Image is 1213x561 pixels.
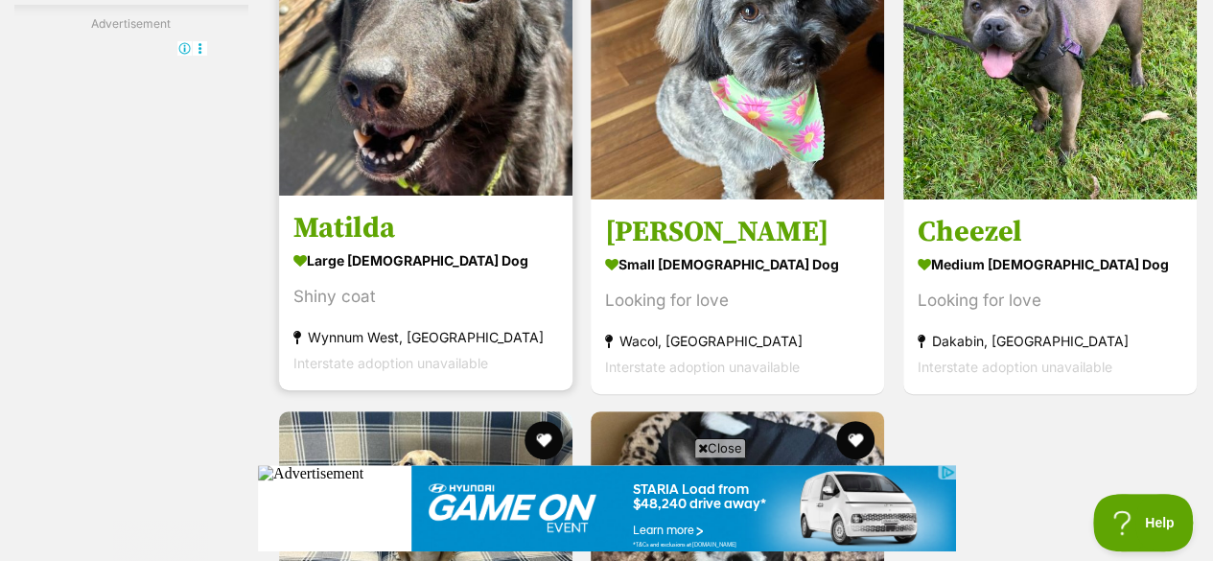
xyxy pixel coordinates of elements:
[293,283,558,309] div: Shiny coat
[279,195,572,389] a: Matilda large [DEMOGRAPHIC_DATA] Dog Shiny coat Wynnum West, [GEOGRAPHIC_DATA] Interstate adoptio...
[918,327,1182,353] strong: Dakabin, [GEOGRAPHIC_DATA]
[918,213,1182,249] h3: Cheezel
[525,421,563,459] button: favourite
[837,421,875,459] button: favourite
[918,249,1182,277] strong: medium [DEMOGRAPHIC_DATA] Dog
[293,323,558,349] strong: Wynnum West, [GEOGRAPHIC_DATA]
[918,358,1112,374] span: Interstate adoption unavailable
[605,358,800,374] span: Interstate adoption unavailable
[293,245,558,273] strong: large [DEMOGRAPHIC_DATA] Dog
[605,249,870,277] strong: small [DEMOGRAPHIC_DATA] Dog
[591,199,884,393] a: [PERSON_NAME] small [DEMOGRAPHIC_DATA] Dog Looking for love Wacol, [GEOGRAPHIC_DATA] Interstate a...
[903,199,1197,393] a: Cheezel medium [DEMOGRAPHIC_DATA] Dog Looking for love Dakabin, [GEOGRAPHIC_DATA] Interstate adop...
[605,287,870,313] div: Looking for love
[293,354,488,370] span: Interstate adoption unavailable
[918,287,1182,313] div: Looking for love
[605,213,870,249] h3: [PERSON_NAME]
[605,327,870,353] strong: Wacol, [GEOGRAPHIC_DATA]
[694,438,746,457] span: Close
[293,209,558,245] h3: Matilda
[258,465,956,551] iframe: Advertisement
[1093,494,1194,551] iframe: Help Scout Beacon - Open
